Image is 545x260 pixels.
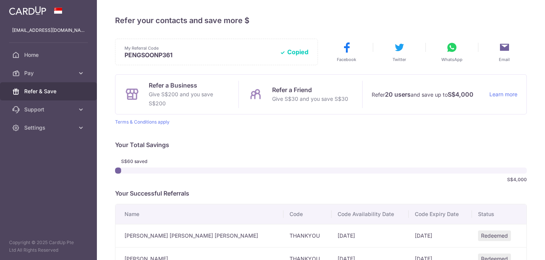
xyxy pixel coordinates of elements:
[115,14,527,27] h4: Refer your contacts and save more $
[409,204,472,224] th: Code Expiry Date
[115,189,527,198] p: Your Successful Referrals
[149,90,229,108] p: Give S$200 and you save S$200
[332,224,409,247] td: [DATE]
[283,224,332,247] td: THANKYOU
[115,224,283,247] td: [PERSON_NAME] [PERSON_NAME] [PERSON_NAME]
[478,230,511,241] span: Redeemed
[280,48,308,56] button: Copied
[377,41,422,63] button: Twitter
[332,204,409,224] th: Code Availability Date
[125,51,274,59] p: PENGSOONP361
[272,94,348,103] p: Give S$30 and you save S$30
[482,41,527,63] button: Email
[115,204,283,224] th: Name
[489,90,517,99] a: Learn more
[115,140,527,149] p: Your Total Savings
[337,56,356,63] span: Facebook
[24,88,74,95] span: Refer & Save
[385,90,411,99] strong: 20 users
[24,124,74,132] span: Settings
[472,204,526,224] th: Status
[409,224,472,247] td: [DATE]
[24,51,74,59] span: Home
[430,41,474,63] button: WhatsApp
[448,90,473,99] strong: S$4,000
[499,56,510,63] span: Email
[272,85,348,94] p: Refer a Friend
[372,90,483,99] p: Refer and save up to
[125,45,274,51] p: My Referral Code
[441,56,462,63] span: WhatsApp
[324,41,369,63] button: Facebook
[121,158,160,164] span: S$60 saved
[283,204,332,224] th: Code
[149,81,229,90] p: Refer a Business
[24,106,74,113] span: Support
[507,177,527,183] span: S$4,000
[115,119,170,125] a: Terms & Conditions apply
[9,6,46,15] img: CardUp
[12,27,85,34] p: [EMAIL_ADDRESS][DOMAIN_NAME]
[24,69,74,77] span: Pay
[392,56,406,63] span: Twitter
